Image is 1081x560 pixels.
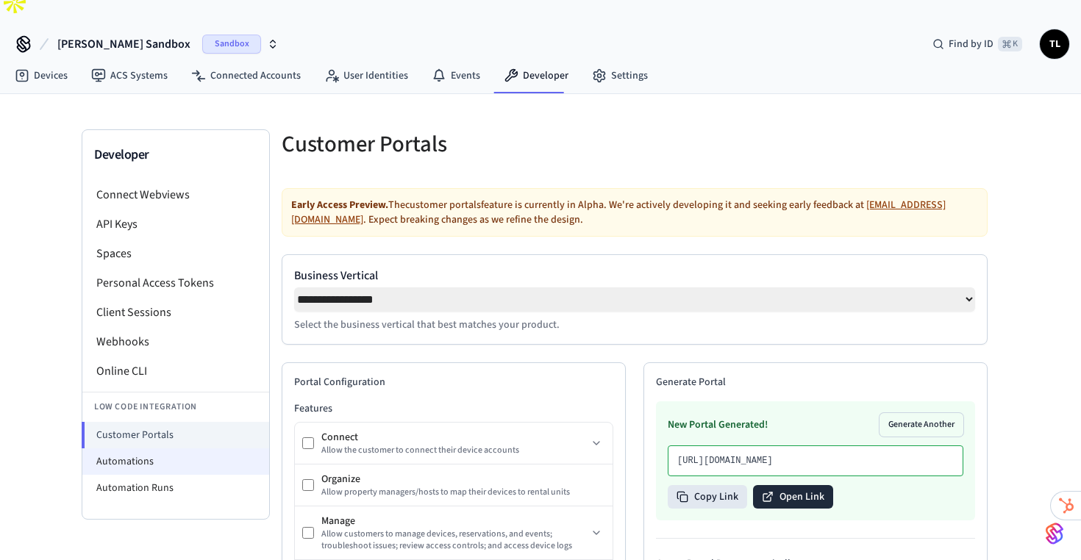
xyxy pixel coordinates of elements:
[294,401,613,416] h3: Features
[82,239,269,268] li: Spaces
[321,514,588,528] div: Manage
[656,375,975,390] h2: Generate Portal
[282,188,988,237] div: The customer portals feature is currently in Alpha. We're actively developing it and seeking earl...
[82,209,269,239] li: API Keys
[82,392,269,422] li: Low Code Integration
[921,31,1034,57] div: Find by ID⌘ K
[321,487,605,498] div: Allow property managers/hosts to map their devices to rental units
[677,455,954,467] p: [URL][DOMAIN_NAME]
[668,485,747,509] button: Copy Link
[321,430,588,445] div: Connect
[1040,29,1069,59] button: TL
[294,375,613,390] h2: Portal Configuration
[880,413,963,437] button: Generate Another
[291,198,946,227] a: [EMAIL_ADDRESS][DOMAIN_NAME]
[79,62,179,89] a: ACS Systems
[294,267,975,284] label: Business Vertical
[668,417,768,432] h3: New Portal Generated!
[313,62,420,89] a: User Identities
[321,445,588,456] div: Allow the customer to connect their device accounts
[1046,522,1063,545] img: SeamLogoGradient.69752ec5.svg
[949,37,993,51] span: Find by ID
[57,35,190,53] span: [PERSON_NAME] Sandbox
[420,62,492,89] a: Events
[82,327,269,356] li: Webhooks
[321,472,605,487] div: Organize
[94,145,257,165] h3: Developer
[3,62,79,89] a: Devices
[179,62,313,89] a: Connected Accounts
[82,356,269,386] li: Online CLI
[82,448,269,475] li: Automations
[580,62,660,89] a: Settings
[492,62,580,89] a: Developer
[998,37,1022,51] span: ⌘ K
[202,35,261,54] span: Sandbox
[753,485,833,509] button: Open Link
[82,422,269,448] li: Customer Portals
[282,129,626,159] h5: Customer Portals
[1041,31,1068,57] span: TL
[82,298,269,327] li: Client Sessions
[294,317,975,332] p: Select the business vertical that best matches your product.
[321,528,588,552] div: Allow customers to manage devices, reservations, and events; troubleshoot issues; review access c...
[291,198,388,212] strong: Early Access Preview.
[82,475,269,501] li: Automation Runs
[82,180,269,209] li: Connect Webviews
[82,268,269,298] li: Personal Access Tokens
